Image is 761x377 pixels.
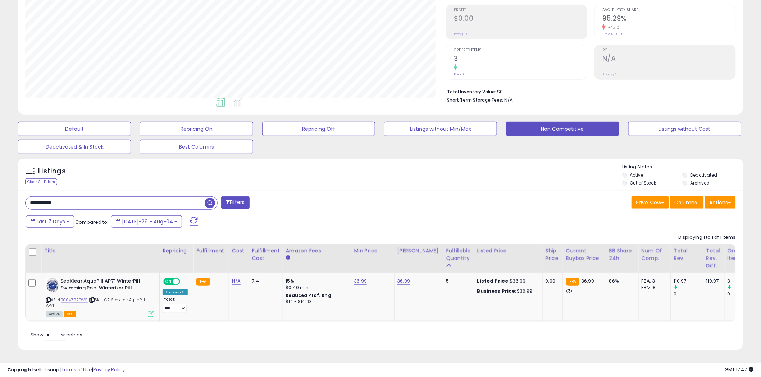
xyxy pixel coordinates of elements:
div: Clear All Filters [25,178,57,185]
span: Compared to: [75,219,108,225]
div: 86% [609,278,633,284]
h5: Listings [38,166,66,176]
span: [DATE]-29 - Aug-04 [122,218,173,225]
span: 36.99 [581,278,594,284]
button: Deactivated & In Stock [18,140,131,154]
div: FBM: 8 [642,284,665,291]
div: 110.97 [706,278,719,284]
button: Non Competitive [506,122,619,136]
div: $14 - $14.93 [286,299,346,305]
div: ASIN: [46,278,154,316]
button: Actions [705,196,736,209]
span: N/A [504,97,513,103]
small: Prev: 100.00% [602,32,623,36]
div: Title [44,247,156,255]
div: $36.99 [477,278,537,284]
div: Amazon Fees [286,247,348,255]
div: $36.99 [477,288,537,294]
li: $0 [447,87,730,96]
button: Columns [670,196,704,209]
b: Short Term Storage Fees: [447,97,503,103]
span: OFF [179,279,191,285]
button: Listings without Min/Max [384,122,497,136]
div: Fulfillment [196,247,225,255]
a: Terms of Use [61,366,92,373]
a: 36.99 [354,278,367,285]
label: Archived [690,180,710,186]
div: 0 [728,291,757,297]
div: $0.40 min [286,284,346,291]
div: Fulfillment Cost [252,247,280,262]
strong: Copyright [7,366,33,373]
h2: N/A [602,55,735,64]
div: Cost [232,247,246,255]
div: 15% [286,278,346,284]
label: Out of Stock [630,180,656,186]
span: All listings currently available for purchase on Amazon [46,311,63,317]
button: Filters [221,196,249,209]
div: Ordered Items [728,247,754,262]
div: Displaying 1 to 1 of 1 items [679,234,736,241]
div: 3 [728,278,757,284]
button: Repricing On [140,122,253,136]
b: Reduced Prof. Rng. [286,292,333,298]
h2: 95.29% [602,14,735,24]
b: SeaKlear AquaPill AP71 WinterPill Swimming Pool Winterizer Pill [60,278,148,293]
div: FBA: 3 [642,278,665,284]
span: ROI [602,48,735,52]
div: Fulfillable Quantity [446,247,471,262]
button: Best Columns [140,140,253,154]
h2: 3 [454,55,587,64]
button: Save View [632,196,669,209]
div: Preset: [163,297,188,313]
div: Amazon AI [163,289,188,295]
div: BB Share 24h. [609,247,635,262]
small: Prev: $0.00 [454,32,471,36]
span: Avg. Buybox Share [602,8,735,12]
div: 7.4 [252,278,277,284]
h2: $0.00 [454,14,587,24]
span: 2025-08-12 17:47 GMT [725,366,754,373]
small: FBA [196,278,210,286]
span: Profit [454,8,587,12]
div: 5 [446,278,469,284]
div: Repricing [163,247,190,255]
p: Listing States: [623,164,743,171]
div: 110.97 [674,278,703,284]
small: Amazon Fees. [286,255,290,261]
div: seller snap | | [7,367,125,373]
div: Total Rev. [674,247,700,262]
a: N/A [232,278,241,285]
div: 0 [674,291,703,297]
div: [PERSON_NAME] [397,247,440,255]
span: Last 7 Days [37,218,65,225]
span: | SKU: CA SeaKlear AquaPill AP71 [46,297,145,308]
span: Show: entries [31,331,82,338]
a: B00479AFWS [61,297,88,303]
img: 51-E2st-m-L._SL40_.jpg [46,278,59,292]
small: Prev: N/A [602,72,616,76]
small: FBA [566,278,579,286]
a: Privacy Policy [93,366,125,373]
span: Columns [675,199,697,206]
small: Prev: 0 [454,72,464,76]
div: Total Rev. Diff. [706,247,721,270]
div: Listed Price [477,247,539,255]
div: Min Price [354,247,391,255]
button: Last 7 Days [26,215,74,228]
button: [DATE]-29 - Aug-04 [111,215,182,228]
small: -4.71% [606,25,620,30]
div: Num of Comp. [642,247,668,262]
label: Deactivated [690,172,717,178]
div: Ship Price [546,247,560,262]
span: FBA [64,311,76,317]
b: Total Inventory Value: [447,89,496,95]
a: 36.99 [397,278,410,285]
b: Listed Price: [477,278,510,284]
button: Listings without Cost [628,122,741,136]
span: Ordered Items [454,48,587,52]
button: Repricing Off [262,122,375,136]
div: 0.00 [546,278,557,284]
button: Default [18,122,131,136]
span: ON [164,279,173,285]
